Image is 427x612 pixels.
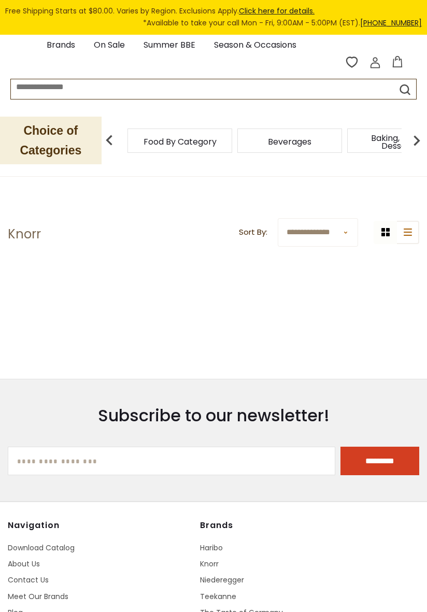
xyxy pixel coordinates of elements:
a: Niederegger [200,575,244,585]
h4: Brands [200,520,385,531]
span: *Available to take your call Mon - Fri, 9:00AM - 5:00PM (EST). [143,17,422,29]
a: About Us [8,559,40,569]
img: previous arrow [99,130,120,151]
a: Download Catalog [8,543,75,553]
img: next arrow [406,130,427,151]
a: On Sale [94,38,125,52]
label: Sort By: [239,226,267,239]
a: Brands [47,38,75,52]
a: Season & Occasions [214,38,296,52]
a: Click here for details. [239,6,315,16]
a: [PHONE_NUMBER] [360,18,422,28]
a: Contact Us [8,575,49,585]
a: Teekanne [200,591,236,602]
h3: Subscribe to our newsletter! [8,405,419,426]
a: Food By Category [144,138,217,146]
a: Beverages [268,138,311,146]
a: Knorr [200,559,219,569]
h4: Navigation [8,520,193,531]
a: Meet Our Brands [8,591,68,602]
div: Free Shipping Starts at $80.00. Varies by Region. Exclusions Apply. [5,5,422,30]
h1: Knorr [8,226,41,242]
a: Haribo [200,543,223,553]
a: Summer BBE [144,38,195,52]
